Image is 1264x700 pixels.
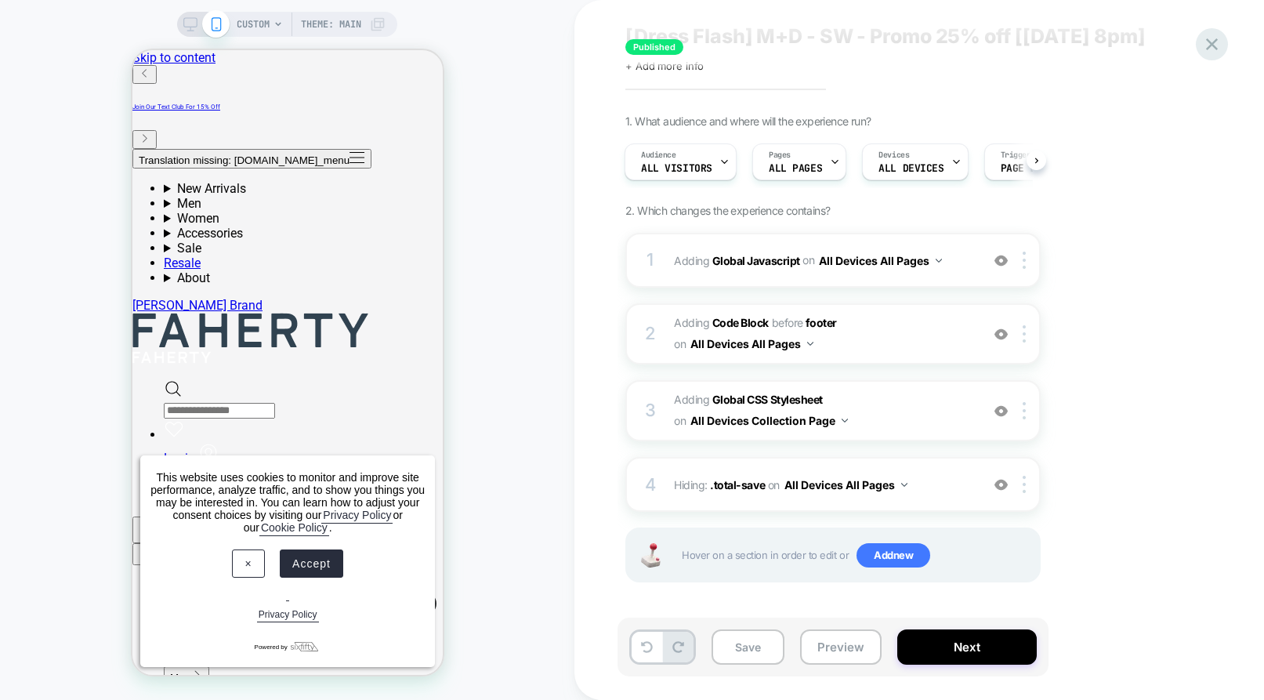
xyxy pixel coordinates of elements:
[625,39,683,55] span: Published
[31,220,310,235] summary: About
[31,401,63,415] span: Login
[712,316,769,329] b: Code Block
[768,475,780,495] span: on
[31,190,310,205] summary: Sale
[769,163,822,174] span: ALL PAGES
[31,205,68,220] a: Resale
[994,328,1008,341] img: crossed eye
[936,259,942,263] img: down arrow
[819,249,942,272] button: All Devices All Pages
[625,24,1145,48] span: [Dress Flash] M+D - SW - Promo 25% off [[DATE] 8pm]
[674,334,686,354] span: on
[643,245,658,276] div: 1
[1023,325,1026,343] img: close
[674,249,972,272] span: Adding
[878,163,943,174] span: ALL DEVICES
[625,114,871,128] span: 1. What audience and where will the experience run?
[878,150,909,161] span: Devices
[712,253,800,267] b: Global Javascript
[901,483,907,487] img: down arrow
[1001,163,1054,174] span: Page Load
[807,342,813,346] img: down arrow
[31,131,310,146] summary: New Arrivals
[994,478,1008,491] img: crossed eye
[31,329,310,368] div: Search drawer
[125,557,187,572] a: Privacy Policy
[16,421,295,484] p: This website uses cookies to monitor and improve site performance, analyze traffic, and to show y...
[31,176,310,190] summary: Accessories
[643,318,658,350] div: 2
[301,12,361,37] span: Theme: MAIN
[625,60,704,72] span: + Add more info
[690,409,848,432] button: All Devices Collection Page
[643,470,658,501] div: 4
[625,204,830,217] span: 2. Which changes the experience contains?
[237,12,270,37] span: CUSTOM
[674,473,972,496] span: Hiding :
[6,104,217,116] span: Translation missing: [DOMAIN_NAME]_menu
[674,316,769,329] span: Adding
[712,393,823,406] b: Global CSS Stylesheet
[147,499,211,528] button: Accept
[897,629,1037,665] button: Next
[31,146,310,161] summary: Men
[1023,402,1026,419] img: close
[122,592,155,601] span: Powered by
[806,316,837,329] span: footer
[784,473,907,496] button: All Devices All Pages
[802,250,814,270] span: on
[842,419,848,423] img: down arrow
[710,478,765,491] span: .total-save
[994,254,1008,267] img: crossed eye
[643,395,658,426] div: 3
[800,629,882,665] button: Preview
[189,457,260,473] a: Privacy Policy
[769,150,791,161] span: Pages
[772,316,803,329] span: BEFORE
[712,629,784,665] button: Save
[674,411,686,430] span: on
[1023,252,1026,269] img: close
[994,404,1008,418] img: crossed eye
[127,470,197,486] a: Cookie Policy
[1023,476,1026,493] img: close
[641,163,712,174] span: All Visitors
[641,150,676,161] span: Audience
[690,332,813,355] button: All Devices All Pages
[1001,150,1031,161] span: Trigger
[635,543,666,568] img: Joystick
[38,622,58,633] span: Men
[31,161,310,176] summary: Women
[100,499,132,528] button: ×
[857,543,930,568] span: Add new
[31,401,86,415] a: Login
[674,390,972,432] span: Adding
[682,543,1031,568] span: Hover on a section in order to edit or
